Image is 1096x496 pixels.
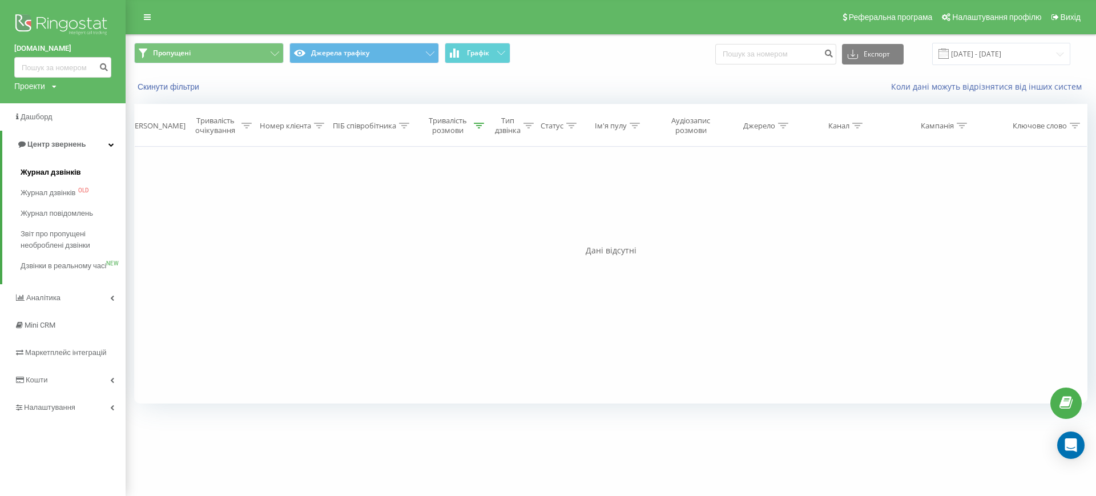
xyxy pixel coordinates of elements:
[21,224,126,256] a: Звіт про пропущені необроблені дзвінки
[14,43,111,54] a: [DOMAIN_NAME]
[134,43,284,63] button: Пропущені
[21,167,81,178] span: Журнал дзвінків
[828,121,849,131] div: Канал
[21,208,93,219] span: Журнал повідомлень
[289,43,439,63] button: Джерела трафіку
[1013,121,1067,131] div: Ключове слово
[541,121,563,131] div: Статус
[1057,432,1085,459] div: Open Intercom Messenger
[24,403,75,412] span: Налаштування
[21,162,126,183] a: Журнал дзвінків
[743,121,775,131] div: Джерело
[842,44,904,64] button: Експорт
[424,116,472,135] div: Тривалість розмови
[14,57,111,78] input: Пошук за номером
[26,376,47,384] span: Кошти
[445,43,510,63] button: Графік
[27,140,86,148] span: Центр звернень
[21,228,120,251] span: Звіт про пропущені необроблені дзвінки
[921,121,954,131] div: Кампанія
[952,13,1041,22] span: Налаштування профілю
[26,293,61,302] span: Аналiтика
[333,121,396,131] div: ПІБ співробітника
[134,82,205,92] button: Скинути фільтри
[14,11,111,40] img: Ringostat logo
[2,131,126,158] a: Центр звернень
[891,81,1087,92] a: Коли дані можуть відрізнятися вiд інших систем
[25,348,107,357] span: Маркетплейс інтеграцій
[134,245,1087,256] div: Дані відсутні
[128,121,186,131] div: [PERSON_NAME]
[25,321,55,329] span: Mini CRM
[595,121,627,131] div: Ім'я пулу
[467,49,489,57] span: Графік
[715,44,836,64] input: Пошук за номером
[260,121,311,131] div: Номер клієнта
[21,256,126,276] a: Дзвінки в реальному часіNEW
[495,116,521,135] div: Тип дзвінка
[14,80,45,92] div: Проекти
[21,260,106,272] span: Дзвінки в реальному часі
[21,112,53,121] span: Дашборд
[1061,13,1081,22] span: Вихід
[21,203,126,224] a: Журнал повідомлень
[21,187,75,199] span: Журнал дзвінків
[662,116,720,135] div: Аудіозапис розмови
[849,13,933,22] span: Реферальна програма
[21,183,126,203] a: Журнал дзвінківOLD
[192,116,239,135] div: Тривалість очікування
[153,49,191,58] span: Пропущені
